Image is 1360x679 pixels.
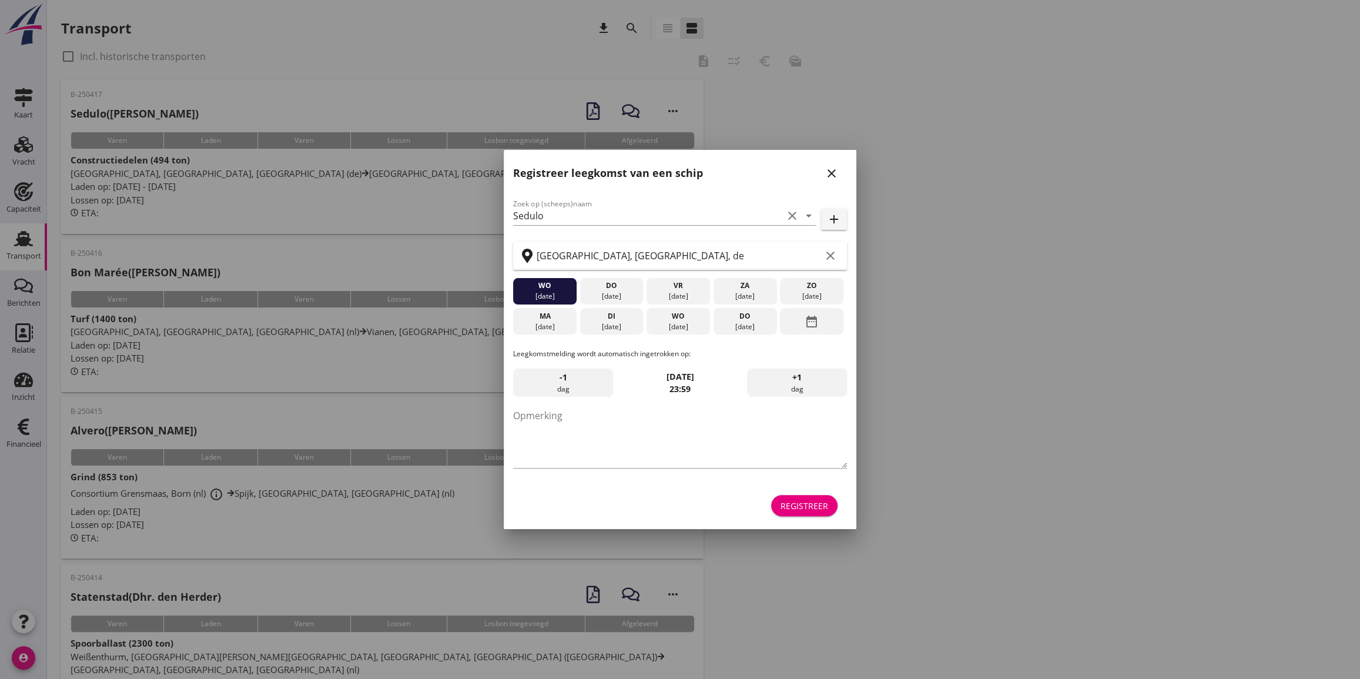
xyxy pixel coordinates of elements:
button: Registreer [771,495,838,516]
i: close [825,166,839,180]
span: -1 [560,371,567,384]
div: [DATE] [649,291,707,302]
strong: 23:59 [669,383,691,394]
div: do [716,311,774,322]
div: [DATE] [516,291,574,302]
div: do [582,280,640,291]
i: arrow_drop_down [802,209,816,223]
div: [DATE] [649,322,707,332]
input: Zoek op terminal of plaats [537,246,821,265]
i: add [827,212,841,226]
div: [DATE] [783,291,840,302]
div: wo [649,311,707,322]
div: dag [513,369,613,397]
span: +1 [792,371,802,384]
i: clear [785,209,799,223]
div: [DATE] [582,322,640,332]
p: Leegkomstmelding wordt automatisch ingetrokken op: [513,349,847,359]
div: wo [516,280,574,291]
div: za [716,280,774,291]
div: [DATE] [716,291,774,302]
i: date_range [805,311,819,332]
div: [DATE] [516,322,574,332]
div: [DATE] [582,291,640,302]
div: vr [649,280,707,291]
div: dag [747,369,847,397]
div: di [582,311,640,322]
div: [DATE] [716,322,774,332]
h2: Registreer leegkomst van een schip [513,165,703,181]
div: ma [516,311,574,322]
i: clear [823,249,838,263]
textarea: Opmerking [513,406,847,468]
div: Registreer [781,500,828,512]
div: zo [783,280,840,291]
strong: [DATE] [666,371,694,382]
input: Zoek op (scheeps)naam [513,206,783,225]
